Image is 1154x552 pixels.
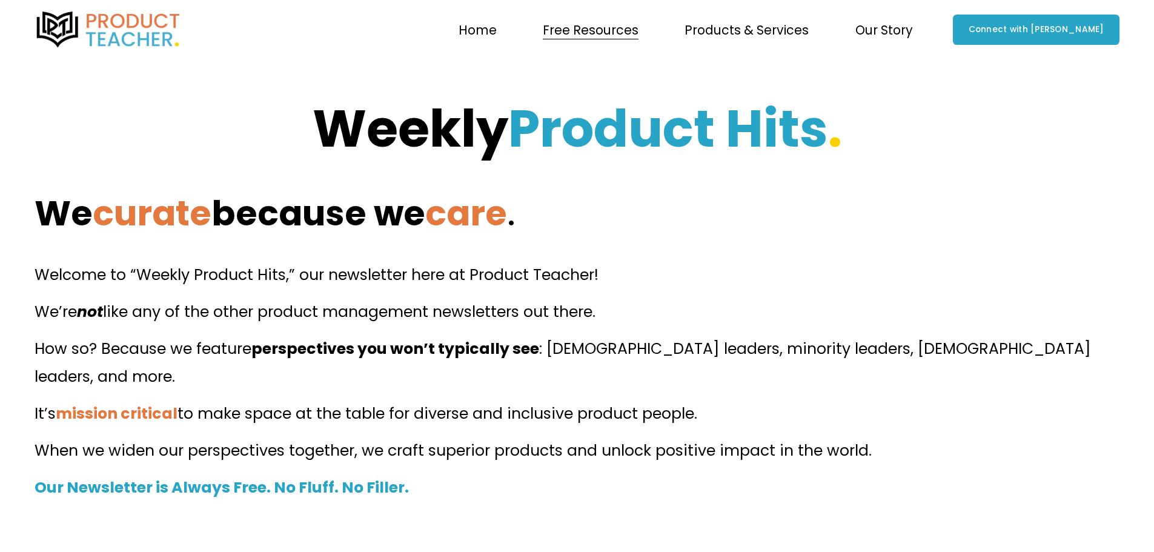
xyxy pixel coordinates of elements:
[543,17,638,42] a: folder dropdown
[35,477,409,498] strong: Our Newsletter is Always Free. No Fluff. No Filler.
[56,403,177,424] strong: mission critical
[35,298,1119,325] p: We’re like any of the other product management newsletters out there.
[855,17,913,42] a: folder dropdown
[35,189,93,238] strong: We
[313,93,508,165] strong: Weekly
[77,301,103,322] em: not
[425,189,507,238] strong: care
[93,189,211,238] strong: curate
[211,189,425,238] strong: because we
[685,17,809,42] a: folder dropdown
[508,93,828,165] strong: Product Hits
[35,400,1119,427] p: It’s to make space at the table for diverse and inclusive product people.
[35,261,1119,288] p: Welcome to “Weekly Product Hits,” our newsletter here at Product Teacher!
[543,19,638,41] span: Free Resources
[251,338,539,359] strong: perspectives you won’t typically see
[953,15,1119,45] a: Connect with [PERSON_NAME]
[828,93,842,165] strong: .
[35,191,803,236] h2: .
[35,12,182,48] img: Product Teacher
[459,17,497,42] a: Home
[855,19,913,41] span: Our Story
[685,19,809,41] span: Products & Services
[35,335,1119,390] p: How so? Because we feature : [DEMOGRAPHIC_DATA] leaders, minority leaders, [DEMOGRAPHIC_DATA] lea...
[35,437,1119,464] p: When we widen our perspectives together, we craft superior products and unlock positive impact in...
